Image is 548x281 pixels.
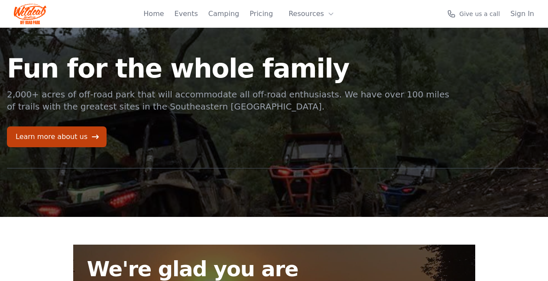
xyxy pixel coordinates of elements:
a: Learn more about us [7,126,107,147]
img: Wildcat Logo [14,3,46,24]
a: Events [175,9,198,19]
a: Sign In [510,9,534,19]
span: Give us a call [459,10,500,18]
a: Camping [208,9,239,19]
a: Pricing [250,9,273,19]
a: Home [143,9,164,19]
p: 2,000+ acres of off-road park that will accommodate all off-road enthusiasts. We have over 100 mi... [7,88,451,113]
a: Give us a call [447,10,500,18]
h1: Fun for the whole family [7,55,451,81]
button: Resources [283,5,340,23]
